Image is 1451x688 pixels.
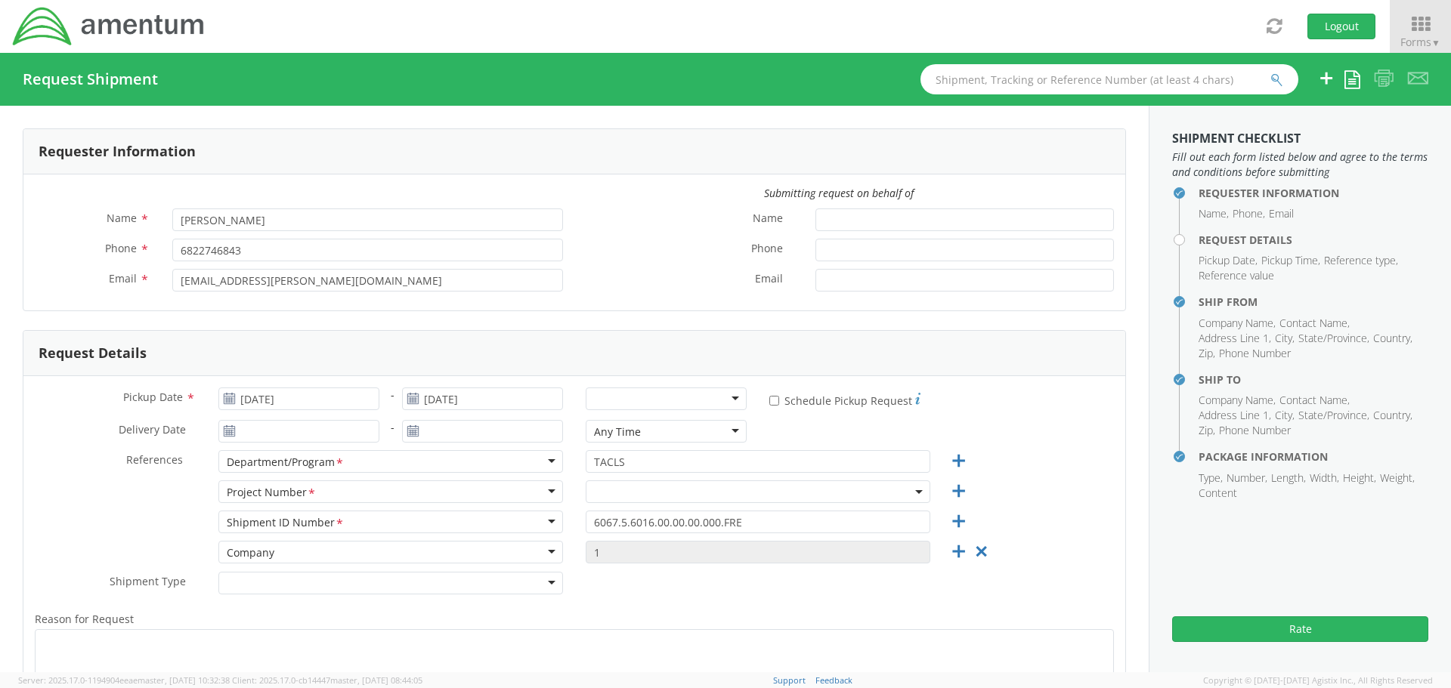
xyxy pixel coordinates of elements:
[110,574,186,591] span: Shipment Type
[1199,486,1237,501] li: Content
[594,424,641,440] div: Any Time
[1199,346,1215,361] li: Zip
[138,674,230,686] span: master, [DATE] 10:32:38
[23,71,158,88] h4: Request Shipment
[123,390,183,404] span: Pickup Date
[815,674,852,686] a: Feedback
[1199,423,1215,438] li: Zip
[1199,470,1223,486] li: Type
[1219,423,1291,438] li: Phone Number
[1275,408,1295,423] li: City
[1199,253,1258,268] li: Pickup Date
[1279,393,1350,408] li: Contact Name
[764,186,914,200] i: Submitting request on behalf of
[1227,470,1267,486] li: Number
[1373,331,1412,346] li: Country
[1400,35,1440,49] span: Forms
[1199,374,1428,385] h4: Ship To
[753,211,783,228] span: Name
[227,485,317,501] div: Project Number
[1199,296,1428,307] h4: Ship From
[11,5,206,48] img: dyn-intl-logo-049831509241104b2a82.png
[1275,331,1295,346] li: City
[227,545,274,560] div: Company
[1199,316,1276,331] li: Company Name
[1261,253,1320,268] li: Pickup Time
[1298,331,1369,346] li: State/Province
[920,64,1298,94] input: Shipment, Tracking or Reference Number (at least 4 chars)
[1269,206,1294,221] li: Email
[1199,331,1271,346] li: Address Line 1
[1271,470,1306,486] li: Length
[1199,234,1428,245] h4: Request Details
[1199,393,1276,408] li: Company Name
[1199,408,1271,423] li: Address Line 1
[773,674,806,686] a: Support
[35,612,134,626] span: Reason for Request
[769,396,779,406] input: Schedule Pickup Request
[769,390,920,409] label: Schedule Pickup Request
[227,515,345,531] div: Shipment ID Number
[1343,470,1376,486] li: Height
[119,422,186,440] span: Delivery Date
[1307,14,1375,39] button: Logout
[1203,674,1433,686] span: Copyright © [DATE]-[DATE] Agistix Inc., All Rights Reserved
[1172,132,1428,146] h3: Shipment Checklist
[126,452,183,467] span: References
[1233,206,1265,221] li: Phone
[1199,451,1428,462] h4: Package Information
[1172,150,1428,180] span: Fill out each form listed below and agree to the terms and conditions before submitting
[109,271,137,285] span: Email
[1199,187,1428,199] h4: Requester Information
[1219,346,1291,361] li: Phone Number
[1279,316,1350,331] li: Contact Name
[227,455,345,470] div: Department/Program
[1324,253,1398,268] li: Reference type
[1373,408,1412,423] li: Country
[751,241,783,258] span: Phone
[1310,470,1339,486] li: Width
[1172,616,1428,642] button: Rate
[1199,268,1274,283] li: Reference value
[39,144,196,159] h3: Requester Information
[107,211,137,225] span: Name
[1298,408,1369,423] li: State/Province
[1199,206,1229,221] li: Name
[18,674,230,686] span: Server: 2025.17.0-1194904eeae
[105,241,137,255] span: Phone
[1431,36,1440,49] span: ▼
[232,674,422,686] span: Client: 2025.17.0-cb14447
[330,674,422,686] span: master, [DATE] 08:44:05
[39,346,147,361] h3: Request Details
[1380,470,1415,486] li: Weight
[755,271,783,288] span: Email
